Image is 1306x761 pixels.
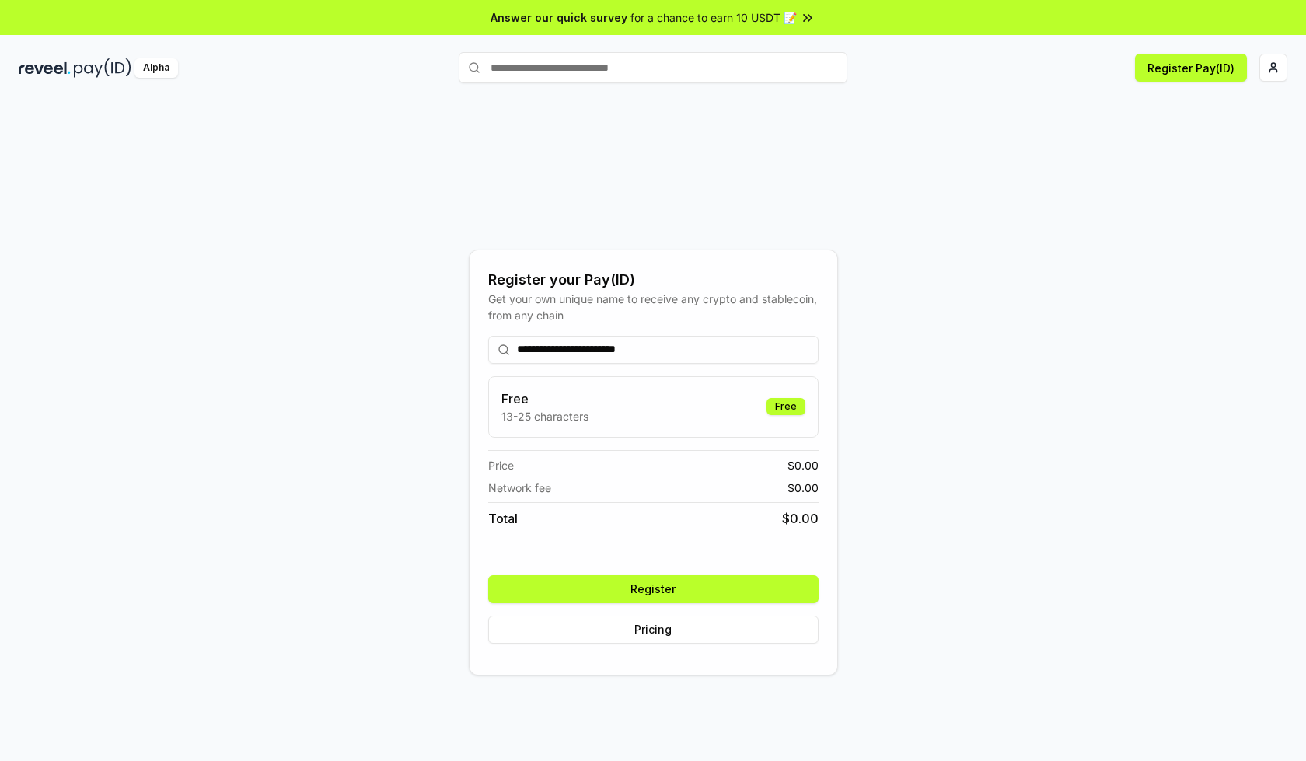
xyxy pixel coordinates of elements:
span: for a chance to earn 10 USDT 📝 [630,9,797,26]
span: Network fee [488,480,551,496]
img: pay_id [74,58,131,78]
div: Register your Pay(ID) [488,269,819,291]
span: $ 0.00 [787,457,819,473]
span: $ 0.00 [782,509,819,528]
h3: Free [501,389,588,408]
p: 13-25 characters [501,408,588,424]
span: Price [488,457,514,473]
div: Get your own unique name to receive any crypto and stablecoin, from any chain [488,291,819,323]
button: Register Pay(ID) [1135,54,1247,82]
button: Register [488,575,819,603]
img: reveel_dark [19,58,71,78]
div: Free [766,398,805,415]
span: Answer our quick survey [491,9,627,26]
span: $ 0.00 [787,480,819,496]
div: Alpha [134,58,178,78]
button: Pricing [488,616,819,644]
span: Total [488,509,518,528]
